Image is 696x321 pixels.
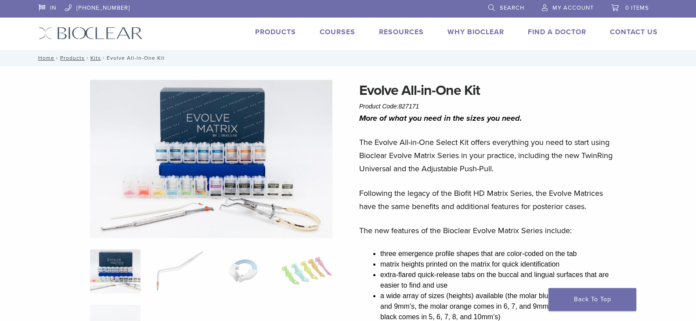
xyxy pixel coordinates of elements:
p: Following the legacy of the Biofit HD Matrix Series, the Evolve Matrices have the same benefits a... [359,187,617,213]
span: My Account [552,4,594,11]
li: matrix heights printed on the matrix for quick identification [380,259,617,270]
span: 0 items [625,4,649,11]
span: / [54,56,60,60]
span: / [101,56,107,60]
a: Kits [90,55,101,61]
img: Evolve All-in-One Kit - Image 4 [281,249,332,293]
img: Bioclear [39,27,143,40]
li: three emergence profile shapes that are color-coded on the tab [380,249,617,259]
a: Contact Us [610,28,658,36]
p: The new features of the Bioclear Evolve Matrix Series include: [359,224,617,237]
a: Find A Doctor [528,28,586,36]
span: Product Code: [359,103,419,110]
img: IMG_0457 [90,80,332,238]
a: Home [36,55,54,61]
a: Courses [320,28,355,36]
span: Search [500,4,524,11]
span: / [85,56,90,60]
a: Why Bioclear [447,28,504,36]
img: Evolve All-in-One Kit - Image 2 [154,249,204,293]
a: Products [60,55,85,61]
a: Resources [379,28,424,36]
img: IMG_0457-scaled-e1745362001290-300x300.jpg [90,249,141,293]
img: Evolve All-in-One Kit - Image 3 [218,249,268,293]
nav: Evolve All-in-One Kit [32,50,664,66]
a: Products [255,28,296,36]
i: More of what you need in the sizes you need. [359,113,522,123]
a: Back To Top [548,288,636,311]
span: 827171 [399,103,419,110]
p: The Evolve All-in-One Select Kit offers everything you need to start using Bioclear Evolve Matrix... [359,136,617,175]
h1: Evolve All-in-One Kit [359,80,617,101]
li: extra-flared quick-release tabs on the buccal and lingual surfaces that are easier to find and use [380,270,617,291]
